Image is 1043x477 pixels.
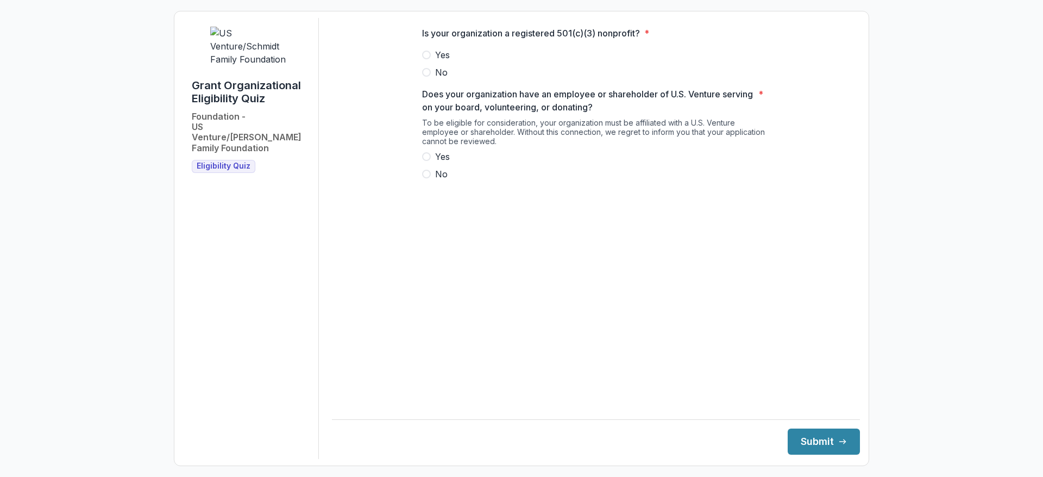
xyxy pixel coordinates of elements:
[422,88,754,114] p: Does your organization have an employee or shareholder of U.S. Venture serving on your board, vol...
[435,150,450,163] span: Yes
[192,111,310,153] h2: Foundation - US Venture/[PERSON_NAME] Family Foundation
[435,168,448,181] span: No
[422,27,640,40] p: Is your organization a registered 501(c)(3) nonprofit?
[435,48,450,61] span: Yes
[422,118,770,150] div: To be eligible for consideration, your organization must be affiliated with a U.S. Venture employ...
[210,27,292,66] img: US Venture/Schmidt Family Foundation
[197,162,250,171] span: Eligibility Quiz
[192,79,310,105] h1: Grant Organizational Eligibility Quiz
[435,66,448,79] span: No
[788,429,860,455] button: Submit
